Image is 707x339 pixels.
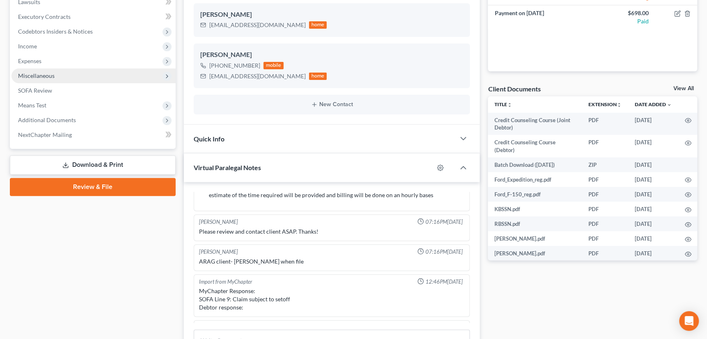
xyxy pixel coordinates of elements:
[582,113,628,135] td: PDF
[628,187,678,202] td: [DATE]
[199,218,238,226] div: [PERSON_NAME]
[488,231,582,246] td: [PERSON_NAME].pdf
[200,101,464,108] button: New Contact
[635,101,672,107] a: Date Added expand_more
[488,187,582,202] td: Ford_F-150_reg.pdf
[200,50,464,60] div: [PERSON_NAME]
[18,87,52,94] span: SOFA Review
[582,216,628,231] td: PDF
[263,62,284,69] div: mobile
[494,101,512,107] a: Titleunfold_more
[194,164,261,171] span: Virtual Paralegal Notes
[426,218,463,226] span: 07:16PM[DATE]
[673,86,694,91] a: View All
[18,72,55,79] span: Miscellaneous
[200,10,464,20] div: [PERSON_NAME]
[209,21,306,29] div: [EMAIL_ADDRESS][DOMAIN_NAME]
[10,178,176,196] a: Review & File
[488,113,582,135] td: Credit Counseling Course (Joint Debtor)
[18,102,46,109] span: Means Test
[628,135,678,157] td: [DATE]
[426,278,463,286] span: 12:46PM[DATE]
[507,102,512,107] i: unfold_more
[199,248,238,256] div: [PERSON_NAME]
[679,311,699,331] div: Open Intercom Messenger
[582,202,628,216] td: PDF
[10,155,176,175] a: Download & Print
[667,102,672,107] i: expand_more
[199,257,465,266] div: ARAG client- [PERSON_NAME] when file
[488,135,582,157] td: Credit Counseling Course (Debtor)
[11,127,176,142] a: NextChapter Mailing
[488,84,540,93] div: Client Documents
[199,278,252,286] div: Import from MyChapter
[488,202,582,216] td: KBSSN.pdf
[599,17,649,25] div: Paid
[488,5,593,29] td: Payment on [DATE]
[488,172,582,187] td: Ford_Expedition_reg.pdf
[628,216,678,231] td: [DATE]
[18,13,71,20] span: Executory Contracts
[628,113,678,135] td: [DATE]
[18,28,93,35] span: Codebtors Insiders & Notices
[194,135,224,143] span: Quick Info
[599,9,649,17] div: $698.00
[617,102,622,107] i: unfold_more
[209,61,260,70] div: [PHONE_NUMBER]
[628,157,678,172] td: [DATE]
[11,83,176,98] a: SOFA Review
[628,231,678,246] td: [DATE]
[309,73,327,80] div: home
[582,172,628,187] td: PDF
[582,246,628,261] td: PDF
[199,287,465,312] div: MyChapter Response: SOFA Line 9: Claim subject to setoff Debtor response:
[582,231,628,246] td: PDF
[199,228,465,236] div: Please review and contact client ASAP. Thanks!
[588,101,622,107] a: Extensionunfold_more
[18,43,37,50] span: Income
[18,116,76,123] span: Additional Documents
[488,246,582,261] td: [PERSON_NAME].pdf
[582,187,628,202] td: PDF
[628,246,678,261] td: [DATE]
[582,135,628,157] td: PDF
[628,172,678,187] td: [DATE]
[582,157,628,172] td: ZIP
[309,21,327,29] div: home
[426,248,463,256] span: 07:16PM[DATE]
[628,202,678,216] td: [DATE]
[18,57,41,64] span: Expenses
[488,216,582,231] td: RBSSN.pdf
[11,9,176,24] a: Executory Contracts
[209,72,306,80] div: [EMAIL_ADDRESS][DOMAIN_NAME]
[488,157,582,172] td: Batch Download ([DATE])
[18,131,72,138] span: NextChapter Mailing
